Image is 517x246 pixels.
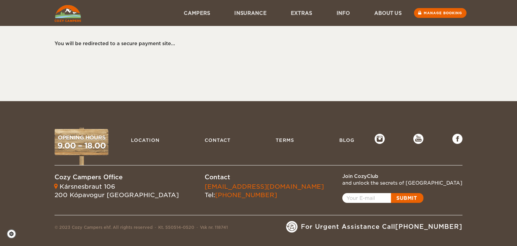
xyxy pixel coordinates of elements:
a: [EMAIL_ADDRESS][DOMAIN_NAME] [205,183,324,190]
div: Cozy Campers Office [55,173,179,182]
a: Open popup [342,193,423,203]
a: [PHONE_NUMBER] [215,191,277,198]
a: Location [128,134,163,147]
div: © 2023 Cozy Campers ehf. All rights reserved Kt. 550514-0520 Vsk nr. 118741 [55,224,228,233]
a: Cookie settings [7,229,21,239]
div: Tel: [205,182,324,199]
div: Kársnesbraut 106 200 Kópavogur [GEOGRAPHIC_DATA] [55,182,179,199]
div: Contact [205,173,324,182]
img: Cozy Campers [55,5,81,22]
span: For Urgent Assistance Call [301,222,462,231]
a: [PHONE_NUMBER] [395,223,462,230]
a: Manage booking [414,8,467,18]
a: Terms [272,134,298,147]
a: Blog [336,134,358,147]
div: Join CozyClub [342,173,462,180]
a: Contact [201,134,234,147]
div: and unlock the secrets of [GEOGRAPHIC_DATA] [342,180,462,186]
div: You will be redirected to a secure payment site... [55,40,456,47]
